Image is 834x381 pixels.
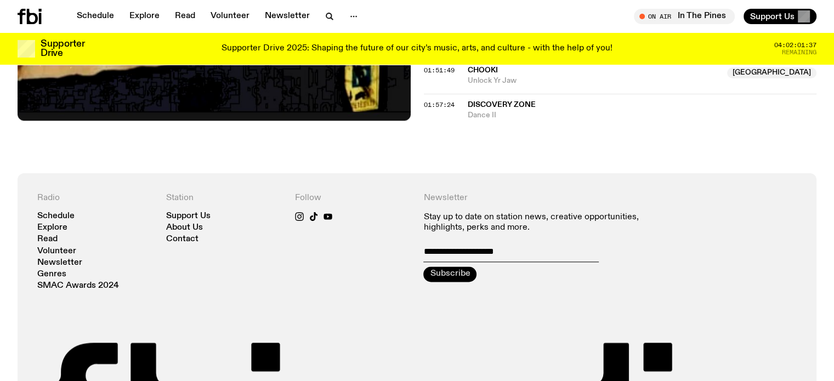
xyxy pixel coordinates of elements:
button: Support Us [744,9,816,24]
h4: Station [166,193,282,203]
button: 01:57:24 [424,102,455,108]
a: Read [37,235,58,243]
a: Contact [166,235,198,243]
span: 01:57:24 [424,100,455,109]
span: ChooKi [468,66,498,74]
a: Explore [123,9,166,24]
h4: Follow [295,193,411,203]
a: Schedule [70,9,121,24]
span: Unlock Yr Jaw [468,76,721,86]
span: [GEOGRAPHIC_DATA] [727,67,816,78]
button: Subscribe [423,266,476,282]
span: Support Us [750,12,795,21]
a: Explore [37,224,67,232]
a: Read [168,9,202,24]
span: Discovery Zone [468,101,536,109]
a: Newsletter [37,259,82,267]
a: Volunteer [204,9,256,24]
button: 01:51:49 [424,67,455,73]
span: Remaining [782,49,816,55]
span: Dance II [468,110,817,121]
p: Stay up to date on station news, creative opportunities, highlights, perks and more. [423,212,668,233]
a: SMAC Awards 2024 [37,282,119,290]
h4: Newsletter [423,193,668,203]
span: 01:51:49 [424,66,455,75]
a: Support Us [166,212,211,220]
h4: Radio [37,193,153,203]
a: Newsletter [258,9,316,24]
a: Genres [37,270,66,278]
a: Schedule [37,212,75,220]
button: On AirIn The Pines [634,9,735,24]
h3: Supporter Drive [41,39,84,58]
span: 04:02:01:37 [774,42,816,48]
a: Volunteer [37,247,76,255]
p: Supporter Drive 2025: Shaping the future of our city’s music, arts, and culture - with the help o... [222,44,612,54]
a: About Us [166,224,203,232]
